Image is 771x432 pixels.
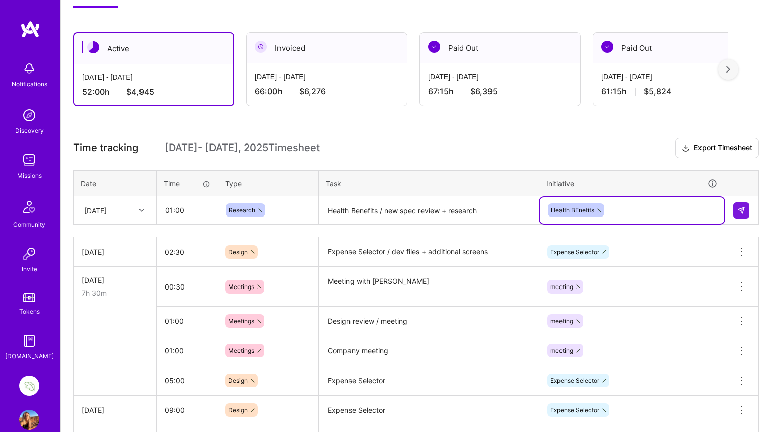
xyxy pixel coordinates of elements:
[644,86,671,97] span: $5,824
[228,377,248,384] span: Design
[428,86,572,97] div: 67:15 h
[165,141,320,154] span: [DATE] - [DATE] , 2025 Timesheet
[157,197,217,224] input: HH:MM
[82,87,225,97] div: 52:00 h
[19,376,39,396] img: Lettuce Financial
[247,33,407,63] div: Invoiced
[82,405,148,415] div: [DATE]
[82,72,225,83] div: [DATE] - [DATE]
[22,264,37,274] div: Invite
[17,410,42,430] a: User Avatar
[320,367,538,395] textarea: Expense Selector
[19,306,40,317] div: Tokens
[23,293,35,302] img: tokens
[157,337,218,364] input: HH:MM
[82,247,148,257] div: [DATE]
[255,71,399,82] div: [DATE] - [DATE]
[682,143,690,154] i: icon Download
[157,367,218,394] input: HH:MM
[320,397,538,424] textarea: Expense Selector
[546,178,718,189] div: Initiative
[229,206,255,214] span: Research
[157,239,218,265] input: HH:MM
[733,202,750,219] div: null
[19,150,39,170] img: teamwork
[601,41,613,53] img: Paid Out
[84,205,107,215] div: [DATE]
[299,86,326,97] span: $6,276
[320,268,538,306] textarea: Meeting with [PERSON_NAME]
[551,206,594,214] span: Health BEnefits
[15,125,44,136] div: Discovery
[550,347,573,354] span: meeting
[428,41,440,53] img: Paid Out
[82,275,148,285] div: [DATE]
[19,244,39,264] img: Invite
[20,20,40,38] img: logo
[550,317,573,325] span: meeting
[228,347,254,354] span: Meetings
[157,308,218,334] input: HH:MM
[428,71,572,82] div: [DATE] - [DATE]
[255,86,399,97] div: 66:00 h
[593,33,753,63] div: Paid Out
[74,33,233,64] div: Active
[228,248,248,256] span: Design
[675,138,759,158] button: Export Timesheet
[73,141,138,154] span: Time tracking
[126,87,154,97] span: $4,945
[218,170,319,196] th: Type
[82,287,148,298] div: 7h 30m
[164,178,211,189] div: Time
[601,86,745,97] div: 61:15 h
[74,170,157,196] th: Date
[320,238,538,266] textarea: Expense Selector / dev files + additional screens
[470,86,498,97] span: $6,395
[228,283,254,291] span: Meetings
[157,397,218,423] input: HH:MM
[420,33,580,63] div: Paid Out
[726,66,730,73] img: right
[737,206,745,214] img: Submit
[320,337,538,365] textarea: Company meeting
[19,331,39,351] img: guide book
[17,195,41,219] img: Community
[320,197,538,224] textarea: Health Benefits / new spec review + research
[228,317,254,325] span: Meetings
[19,58,39,79] img: bell
[550,283,573,291] span: meeting
[601,71,745,82] div: [DATE] - [DATE]
[17,170,42,181] div: Missions
[228,406,248,414] span: Design
[550,377,599,384] span: Expense Selector
[550,406,599,414] span: Expense Selector
[550,248,599,256] span: Expense Selector
[320,308,538,335] textarea: Design review / meeting
[319,170,539,196] th: Task
[157,273,218,300] input: HH:MM
[19,410,39,430] img: User Avatar
[13,219,45,230] div: Community
[139,208,144,213] i: icon Chevron
[19,105,39,125] img: discovery
[255,41,267,53] img: Invoiced
[12,79,47,89] div: Notifications
[17,376,42,396] a: Lettuce Financial
[5,351,54,362] div: [DOMAIN_NAME]
[87,41,99,53] img: Active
